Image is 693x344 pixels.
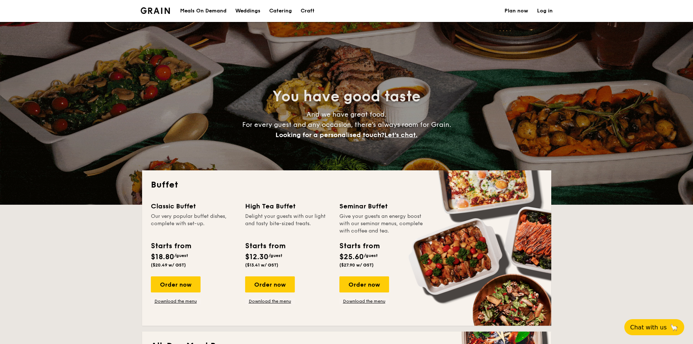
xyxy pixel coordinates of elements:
div: Our very popular buffet dishes, complete with set-up. [151,213,236,235]
span: 🦙 [670,323,678,332]
span: ($27.90 w/ GST) [339,262,374,268]
span: /guest [364,253,378,258]
a: Logotype [141,7,170,14]
span: Chat with us [630,324,667,331]
img: Grain [141,7,170,14]
a: Download the menu [339,298,389,304]
span: /guest [174,253,188,258]
button: Chat with us🦙 [624,319,684,335]
div: Starts from [339,241,379,252]
div: Delight your guests with our light and tasty bite-sized treats. [245,213,331,235]
span: $25.60 [339,253,364,261]
span: /guest [269,253,282,258]
span: ($20.49 w/ GST) [151,262,186,268]
div: Classic Buffet [151,201,236,211]
a: Download the menu [245,298,295,304]
div: Seminar Buffet [339,201,425,211]
div: Order now [245,276,295,292]
div: High Tea Buffet [245,201,331,211]
span: Looking for a personalised touch? [275,131,384,139]
span: And we have great food. For every guest and any occasion, there’s always room for Grain. [242,110,451,139]
div: Order now [339,276,389,292]
span: You have good taste [273,88,420,105]
div: Order now [151,276,201,292]
span: Let's chat. [384,131,418,139]
span: $12.30 [245,253,269,261]
h2: Buffet [151,179,542,191]
a: Download the menu [151,298,201,304]
span: $18.80 [151,253,174,261]
span: ($13.41 w/ GST) [245,262,278,268]
div: Give your guests an energy boost with our seminar menus, complete with coffee and tea. [339,213,425,235]
div: Starts from [151,241,191,252]
div: Starts from [245,241,285,252]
